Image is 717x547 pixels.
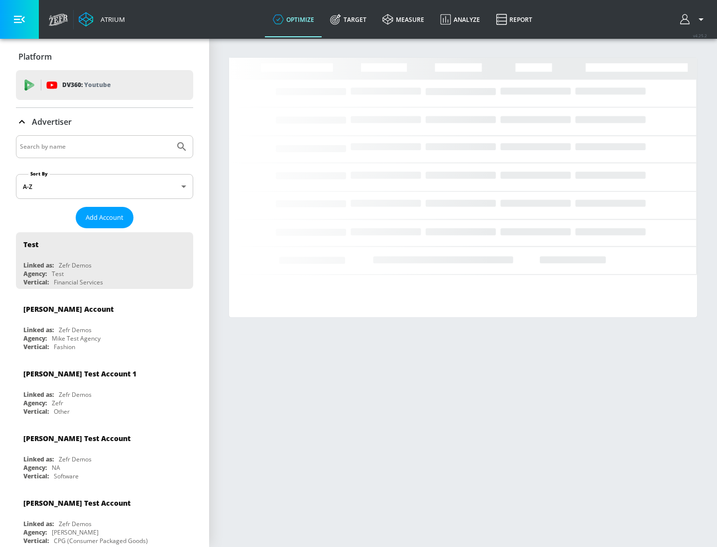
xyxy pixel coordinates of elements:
div: Vertical: [23,537,49,545]
div: Mike Test Agency [52,334,101,343]
div: Vertical: [23,472,49,480]
div: TestLinked as:Zefr DemosAgency:TestVertical:Financial Services [16,232,193,289]
p: Platform [18,51,52,62]
div: Agency: [23,528,47,537]
div: [PERSON_NAME] Test Account [23,498,130,508]
div: DV360: Youtube [16,70,193,100]
div: [PERSON_NAME] AccountLinked as:Zefr DemosAgency:Mike Test AgencyVertical:Fashion [16,297,193,354]
div: Linked as: [23,390,54,399]
span: v 4.25.2 [693,33,707,38]
div: Test [23,240,38,249]
div: Agency: [23,399,47,407]
div: Advertiser [16,108,193,136]
div: Vertical: [23,278,49,286]
div: Agency: [23,463,47,472]
div: [PERSON_NAME] Test Account 1Linked as:Zefr DemosAgency:ZefrVertical:Other [16,362,193,418]
div: Linked as: [23,520,54,528]
div: NA [52,463,60,472]
div: Other [54,407,70,416]
div: CPG (Consumer Packaged Goods) [54,537,148,545]
div: A-Z [16,174,193,199]
a: measure [374,1,432,37]
div: Test [52,270,64,278]
div: Agency: [23,334,47,343]
div: Zefr Demos [59,390,92,399]
p: Advertiser [32,116,72,127]
p: DV360: [62,80,111,91]
div: Financial Services [54,278,103,286]
div: [PERSON_NAME] Test AccountLinked as:Zefr DemosAgency:NAVertical:Software [16,426,193,483]
div: Linked as: [23,326,54,334]
div: Vertical: [23,407,49,416]
div: Zefr Demos [59,326,92,334]
input: Search by name [20,140,171,153]
button: Add Account [76,207,133,228]
div: Software [54,472,79,480]
div: Zefr Demos [59,455,92,463]
span: Add Account [86,212,123,223]
div: Atrium [97,15,125,24]
div: Zefr Demos [59,261,92,270]
div: [PERSON_NAME] Account [23,304,114,314]
div: [PERSON_NAME] Test Account [23,434,130,443]
a: Analyze [432,1,488,37]
label: Sort By [28,171,50,177]
div: Zefr [52,399,63,407]
div: Fashion [54,343,75,351]
div: [PERSON_NAME] [52,528,99,537]
a: optimize [265,1,322,37]
div: Vertical: [23,343,49,351]
div: Linked as: [23,455,54,463]
div: Linked as: [23,261,54,270]
p: Youtube [84,80,111,90]
a: Report [488,1,540,37]
a: Atrium [79,12,125,27]
div: Zefr Demos [59,520,92,528]
div: Agency: [23,270,47,278]
div: [PERSON_NAME] Test Account 1 [23,369,136,378]
a: Target [322,1,374,37]
div: Platform [16,43,193,71]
